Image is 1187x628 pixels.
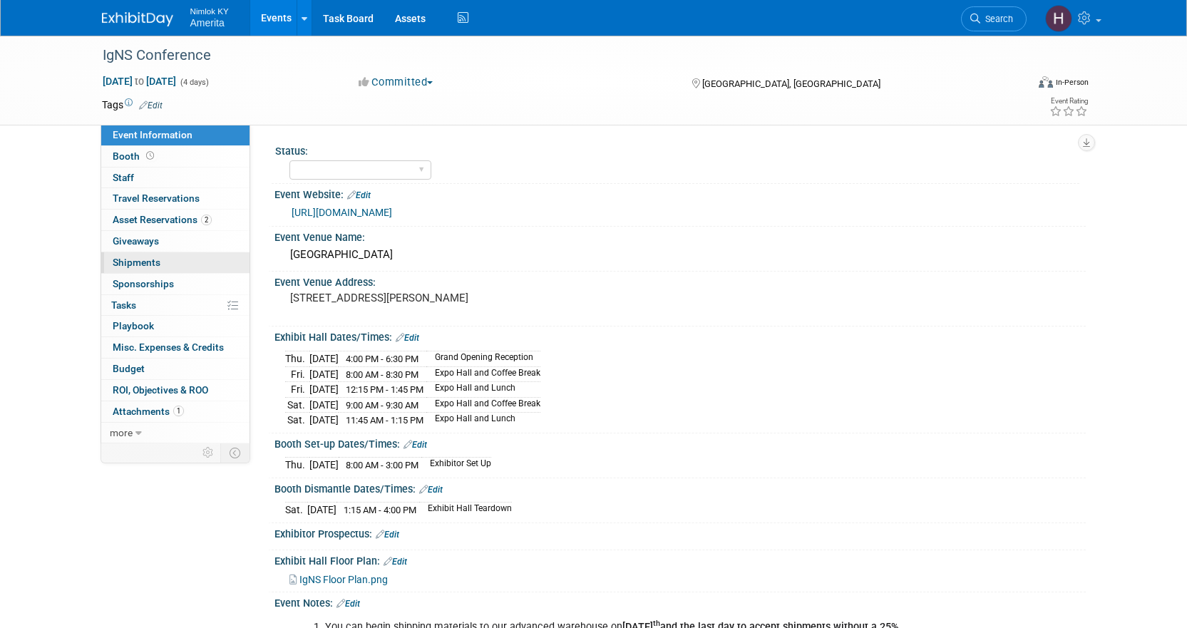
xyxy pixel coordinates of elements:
[376,530,399,540] a: Edit
[274,184,1086,202] div: Event Website:
[101,125,250,145] a: Event Information
[285,397,309,413] td: Sat.
[113,278,174,289] span: Sponsorships
[274,478,1086,497] div: Booth Dismantle Dates/Times:
[101,380,250,401] a: ROI, Objectives & ROO
[285,413,309,428] td: Sat.
[274,433,1086,452] div: Booth Set-up Dates/Times:
[113,129,192,140] span: Event Information
[113,341,224,353] span: Misc. Expenses & Credits
[101,316,250,336] a: Playbook
[274,550,1086,569] div: Exhibit Hall Floor Plan:
[1055,77,1089,88] div: In-Person
[133,76,146,87] span: to
[309,413,339,428] td: [DATE]
[201,215,212,225] span: 2
[101,210,250,230] a: Asset Reservations2
[426,397,540,413] td: Expo Hall and Coffee Break
[113,384,208,396] span: ROI, Objectives & ROO
[101,274,250,294] a: Sponsorships
[653,619,660,628] sup: th
[274,592,1086,611] div: Event Notes:
[143,150,157,161] span: Booth not reserved yet
[113,363,145,374] span: Budget
[101,359,250,379] a: Budget
[139,101,163,110] a: Edit
[101,231,250,252] a: Giveaways
[113,214,212,225] span: Asset Reservations
[336,599,360,609] a: Edit
[101,146,250,167] a: Booth
[292,207,392,218] a: [URL][DOMAIN_NAME]
[113,172,134,183] span: Staff
[102,98,163,112] td: Tags
[113,192,200,204] span: Travel Reservations
[346,384,423,395] span: 12:15 PM - 1:45 PM
[309,351,339,366] td: [DATE]
[275,140,1079,158] div: Status:
[190,17,225,29] span: Amerita
[274,326,1086,345] div: Exhibit Hall Dates/Times:
[101,168,250,188] a: Staff
[110,427,133,438] span: more
[421,458,491,473] td: Exhibitor Set Up
[346,354,418,364] span: 4:00 PM - 6:30 PM
[285,366,309,382] td: Fri.
[346,400,418,411] span: 9:00 AM - 9:30 AM
[274,272,1086,289] div: Event Venue Address:
[102,12,173,26] img: ExhibitDay
[111,299,136,311] span: Tasks
[285,458,309,473] td: Thu.
[404,440,427,450] a: Edit
[98,43,1005,68] div: IgNS Conference
[113,406,184,417] span: Attachments
[285,503,307,518] td: Sat.
[354,75,438,90] button: Committed
[426,382,540,398] td: Expo Hall and Lunch
[344,505,416,515] span: 1:15 AM - 4:00 PM
[426,351,540,366] td: Grand Opening Reception
[101,401,250,422] a: Attachments1
[285,382,309,398] td: Fri.
[309,366,339,382] td: [DATE]
[309,397,339,413] td: [DATE]
[346,369,418,380] span: 8:00 AM - 8:30 PM
[346,460,418,470] span: 8:00 AM - 3:00 PM
[196,443,221,462] td: Personalize Event Tab Strip
[299,574,388,585] span: IgNS Floor Plan.png
[101,423,250,443] a: more
[309,382,339,398] td: [DATE]
[347,190,371,200] a: Edit
[285,244,1075,266] div: [GEOGRAPHIC_DATA]
[419,503,512,518] td: Exhibit Hall Teardown
[396,333,419,343] a: Edit
[274,523,1086,542] div: Exhibitor Prospectus:
[384,557,407,567] a: Edit
[1039,76,1053,88] img: Format-Inperson.png
[101,337,250,358] a: Misc. Expenses & Credits
[274,227,1086,244] div: Event Venue Name:
[113,257,160,268] span: Shipments
[980,14,1013,24] span: Search
[101,295,250,316] a: Tasks
[101,252,250,273] a: Shipments
[101,188,250,209] a: Travel Reservations
[102,75,177,88] span: [DATE] [DATE]
[419,485,443,495] a: Edit
[173,406,184,416] span: 1
[961,6,1027,31] a: Search
[220,443,250,462] td: Toggle Event Tabs
[113,320,154,331] span: Playbook
[309,458,339,473] td: [DATE]
[190,3,229,18] span: Nimlok KY
[1045,5,1072,32] img: Hannah Durbin
[346,415,423,426] span: 11:45 AM - 1:15 PM
[426,366,540,382] td: Expo Hall and Coffee Break
[113,235,159,247] span: Giveaways
[285,351,309,366] td: Thu.
[942,74,1089,96] div: Event Format
[1049,98,1088,105] div: Event Rating
[179,78,209,87] span: (4 days)
[307,503,336,518] td: [DATE]
[426,413,540,428] td: Expo Hall and Lunch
